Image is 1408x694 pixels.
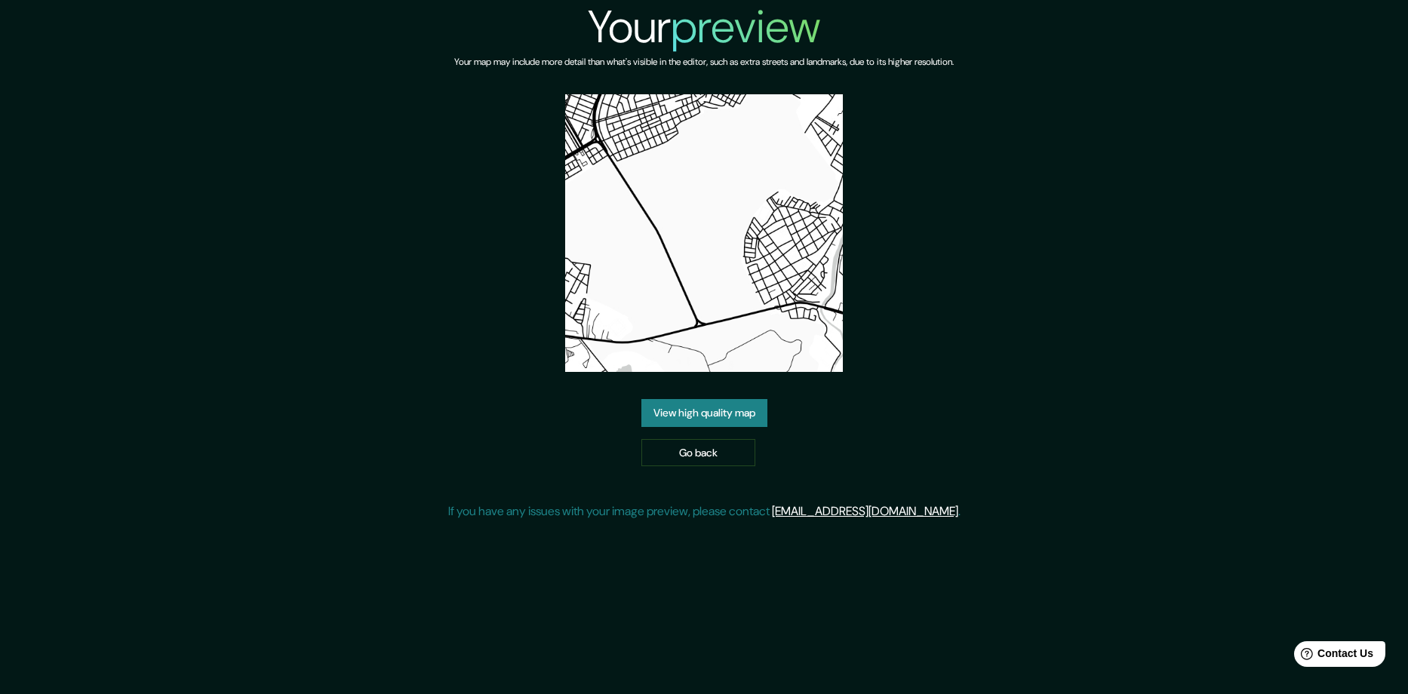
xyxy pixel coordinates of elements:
h6: Your map may include more detail than what's visible in the editor, such as extra streets and lan... [454,54,954,70]
a: [EMAIL_ADDRESS][DOMAIN_NAME] [772,503,958,519]
img: created-map-preview [565,94,843,372]
p: If you have any issues with your image preview, please contact . [448,502,961,520]
a: View high quality map [641,399,767,427]
iframe: Help widget launcher [1274,635,1391,677]
a: Go back [641,439,755,467]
